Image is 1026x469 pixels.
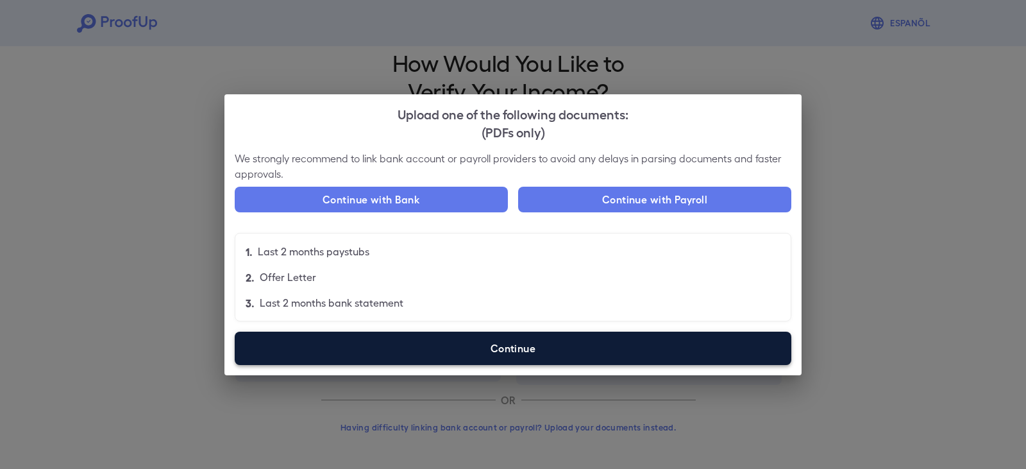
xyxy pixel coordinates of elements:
label: Continue [235,332,791,365]
h2: Upload one of the following documents: [224,94,802,151]
button: Continue with Bank [235,187,508,212]
button: Continue with Payroll [518,187,791,212]
p: Last 2 months paystubs [258,244,369,259]
div: (PDFs only) [235,123,791,141]
p: 1. [246,244,253,259]
p: 2. [246,269,255,285]
p: 3. [246,295,255,311]
p: We strongly recommend to link bank account or payroll providers to avoid any delays in parsing do... [235,151,791,182]
p: Offer Letter [260,269,316,285]
p: Last 2 months bank statement [260,295,403,311]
